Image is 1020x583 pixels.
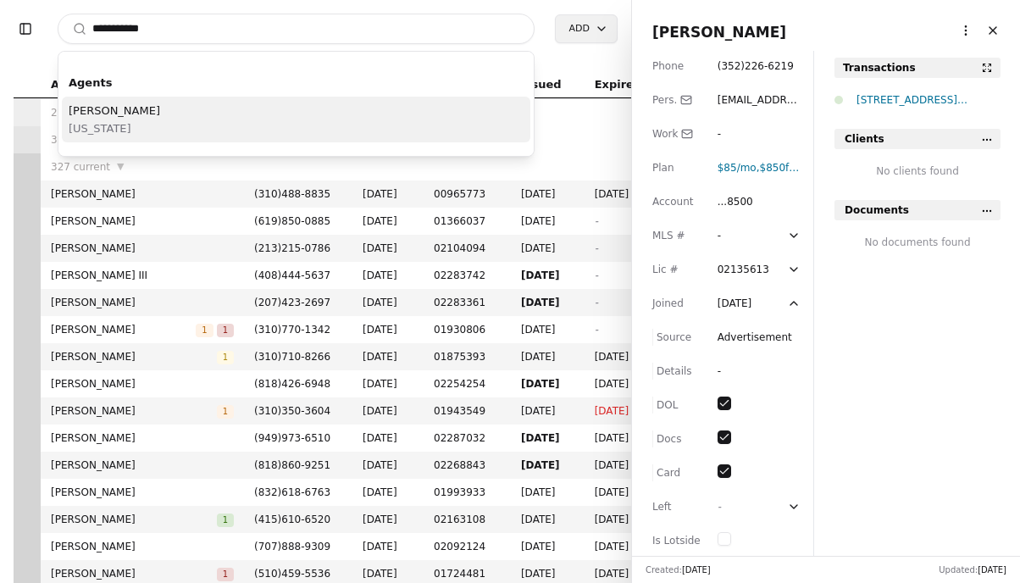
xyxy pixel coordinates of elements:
div: - [718,125,748,142]
span: ( 510 ) 459 - 5536 [254,568,330,580]
span: 1 [217,514,234,527]
span: [PERSON_NAME] [652,24,786,41]
span: $85 /mo [718,162,757,174]
div: Card [652,464,701,481]
span: [DATE] [978,565,1006,575]
span: ▼ [117,159,124,175]
div: [DATE] [718,295,752,312]
span: 1 [196,324,213,337]
div: Left [652,498,701,515]
span: [DATE] [363,348,413,365]
div: - [718,227,748,244]
span: [DATE] [363,403,413,419]
span: [DATE] [521,348,574,365]
span: [DATE] [363,375,413,392]
span: [DATE] [521,240,574,257]
button: 1 [217,348,234,365]
span: ( 818 ) 860 - 9251 [254,459,330,471]
span: ( 707 ) 888 - 9309 [254,541,330,552]
span: [PERSON_NAME] [51,538,234,555]
span: [DATE] [595,565,654,582]
span: Expires [595,75,640,94]
span: [DATE] [595,348,654,365]
div: Advertisement [718,329,792,346]
span: ( 949 ) 973 - 6510 [254,432,330,444]
span: [DATE] [521,213,574,230]
span: [DATE] [363,294,413,311]
div: Is Lotside [652,532,701,549]
span: 01366037 [434,213,501,230]
span: , [718,162,760,174]
span: ( 408 ) 444 - 5637 [254,269,330,281]
button: 1 [217,511,234,528]
span: [PERSON_NAME] [51,403,217,419]
span: [DATE] [521,565,574,582]
span: 327 current [51,158,110,175]
span: [DATE] [363,267,413,284]
span: [DATE] [363,457,413,474]
span: ( 352 ) 226 - 6219 [718,60,794,72]
span: [DATE] [521,457,574,474]
div: [STREET_ADDRESS][PERSON_NAME] [856,92,1001,108]
button: Add [555,14,618,43]
div: Lic # [652,261,701,278]
span: Agent [51,75,88,94]
span: [US_STATE] [69,119,160,137]
div: MLS # [652,227,701,244]
span: [PERSON_NAME] [51,213,234,230]
div: No documents found [834,234,1001,251]
span: - [595,269,598,281]
span: [PERSON_NAME] [51,375,234,392]
div: 31 onboarding [51,131,234,148]
span: [PERSON_NAME] III [51,267,234,284]
span: [DATE] [363,430,413,447]
span: [PERSON_NAME] [51,240,234,257]
span: [DATE] [595,538,654,555]
span: - [718,501,721,513]
button: 1 [217,565,234,582]
div: Docs [652,430,701,447]
span: [DATE] [595,457,654,474]
span: [DATE] [363,484,413,501]
span: [DATE] [363,240,413,257]
span: [DATE] [595,484,654,501]
span: 02092124 [434,538,501,555]
div: Phone [652,58,701,75]
span: [DATE] [521,375,574,392]
span: [DATE] [521,186,574,203]
div: Work [652,125,701,142]
button: 1 [217,321,234,338]
button: 1 [217,403,234,419]
span: [DATE] [521,294,574,311]
span: Documents [845,202,909,219]
span: [DATE] [521,538,574,555]
span: [DATE] [521,321,574,338]
span: [DATE] [363,213,413,230]
span: [DATE] [363,538,413,555]
span: ( 310 ) 488 - 8835 [254,188,330,200]
div: Plan [652,159,701,176]
span: ( 310 ) 710 - 8266 [254,351,330,363]
span: 1 [217,568,234,581]
span: 02254254 [434,375,501,392]
span: Clients [845,130,884,147]
span: 01930806 [434,321,501,338]
span: ( 619 ) 850 - 0885 [254,215,330,227]
span: [DATE] [595,430,654,447]
span: 02163108 [434,511,501,528]
span: 1 [217,324,234,337]
span: [DATE] [595,511,654,528]
span: 01993933 [434,484,501,501]
span: - [595,324,598,336]
span: ( 832 ) 618 - 6763 [254,486,330,498]
span: ( 207 ) 423 - 2697 [254,297,330,308]
span: ( 818 ) 426 - 6948 [254,378,330,390]
div: Account [652,193,701,210]
span: - [595,297,598,308]
span: [DATE] [521,511,574,528]
span: [DATE] [363,321,413,338]
span: [PERSON_NAME] [51,511,217,528]
div: Updated: [939,564,1006,576]
span: $850 fee [760,162,802,174]
div: Agents [62,69,530,97]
